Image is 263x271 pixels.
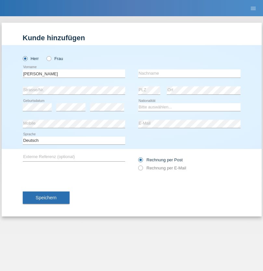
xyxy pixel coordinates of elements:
[247,6,260,10] a: menu
[23,191,70,204] button: Speichern
[23,56,27,60] input: Herr
[250,5,256,12] i: menu
[138,157,183,162] label: Rechnung per Post
[46,56,51,60] input: Frau
[23,56,39,61] label: Herr
[23,34,241,42] h1: Kunde hinzufügen
[46,56,63,61] label: Frau
[138,166,186,170] label: Rechnung per E-Mail
[138,166,142,174] input: Rechnung per E-Mail
[138,157,142,166] input: Rechnung per Post
[36,195,57,200] span: Speichern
